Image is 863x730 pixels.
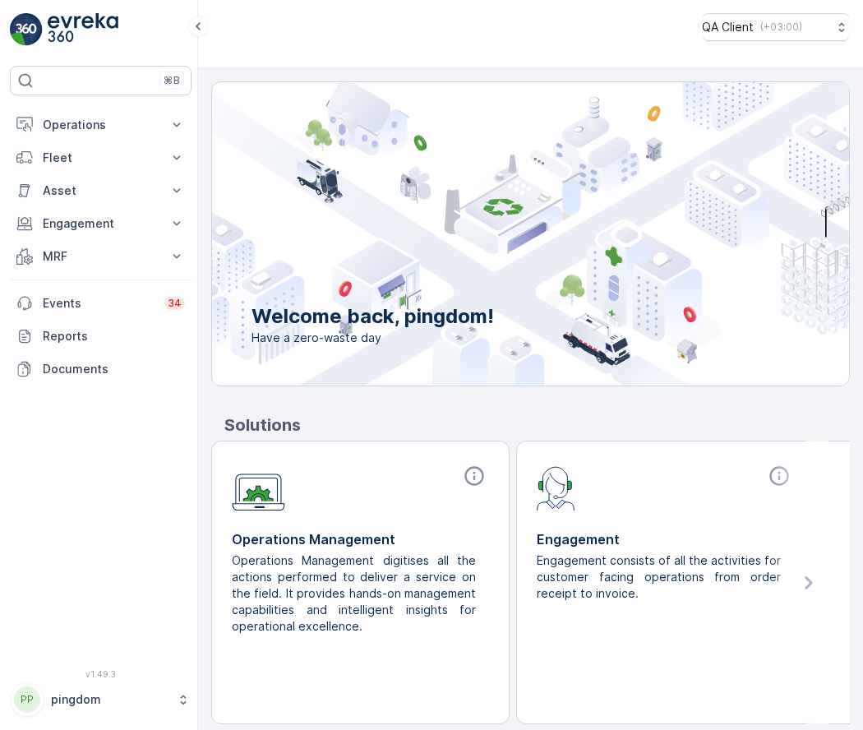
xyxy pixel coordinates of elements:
[10,320,192,353] a: Reports
[48,13,118,46] img: logo_light-DOdMpM7g.png
[252,303,494,330] p: Welcome back, pingdom!
[43,215,159,232] p: Engagement
[10,174,192,207] button: Asset
[168,297,182,310] p: 34
[43,361,185,377] p: Documents
[224,413,850,437] p: Solutions
[51,691,168,708] p: pingdom
[232,529,489,549] p: Operations Management
[10,353,192,386] a: Documents
[702,19,754,35] p: QA Client
[43,117,159,133] p: Operations
[232,552,476,635] p: Operations Management digitises all the actions performed to deliver a service on the field. It p...
[10,13,43,46] img: logo
[10,240,192,273] button: MRF
[43,182,159,199] p: Asset
[232,464,285,511] img: module-icon
[10,207,192,240] button: Engagement
[43,295,155,312] p: Events
[10,141,192,174] button: Fleet
[537,552,781,602] p: Engagement consists of all the activities for customer facing operations from order receipt to in...
[43,328,185,344] p: Reports
[10,669,192,679] span: v 1.49.3
[138,82,849,386] img: city illustration
[14,686,40,713] div: PP
[760,21,802,34] p: ( +03:00 )
[702,13,850,41] button: QA Client(+03:00)
[10,109,192,141] button: Operations
[537,529,794,549] p: Engagement
[252,330,494,346] span: Have a zero-waste day
[43,248,159,265] p: MRF
[164,74,180,87] p: ⌘B
[43,150,159,166] p: Fleet
[10,287,192,320] a: Events34
[10,682,192,717] button: PPpingdom
[537,464,575,511] img: module-icon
